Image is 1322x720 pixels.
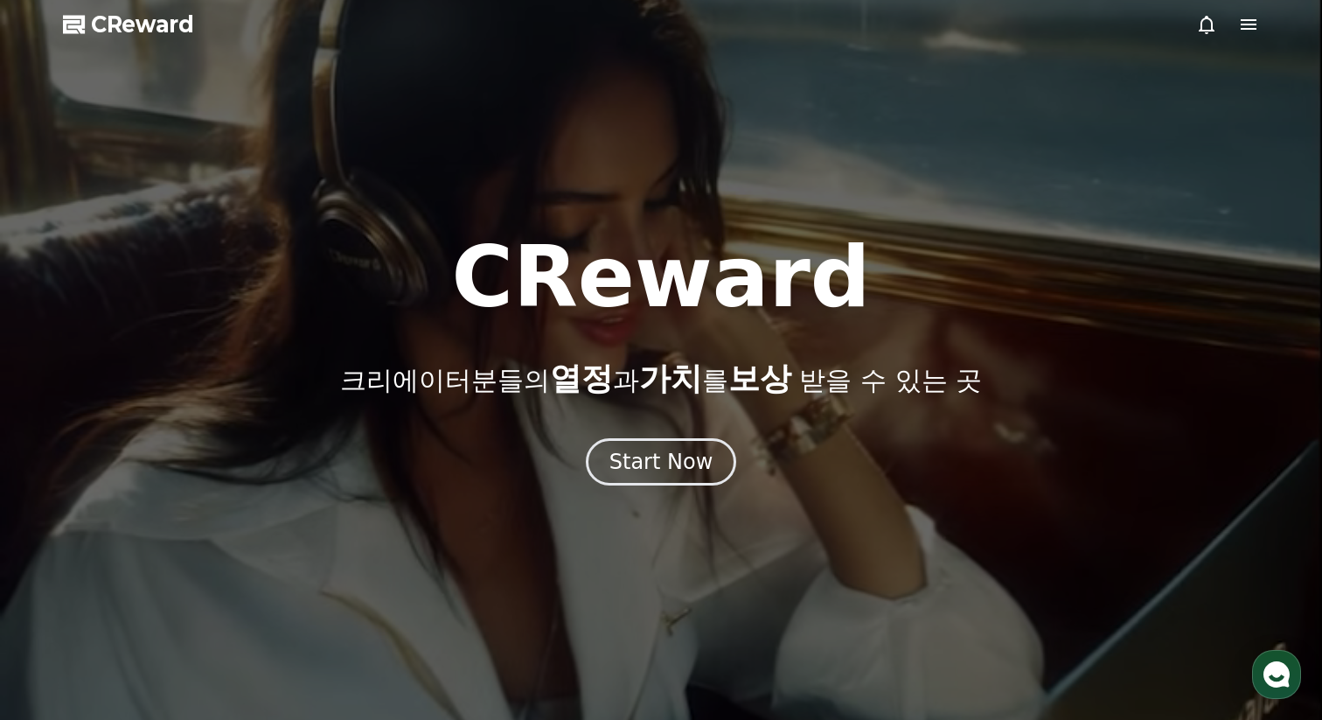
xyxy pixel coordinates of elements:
a: Start Now [586,456,737,472]
span: 보상 [728,360,791,396]
a: 설정 [226,555,336,598]
span: 열정 [550,360,613,396]
button: Start Now [586,438,737,486]
span: 설정 [270,581,291,595]
span: 가치 [639,360,702,396]
span: 대화 [160,582,181,596]
a: CReward [63,10,194,38]
span: 홈 [55,581,66,595]
h1: CReward [451,235,870,319]
p: 크리에이터분들의 과 를 받을 수 있는 곳 [340,361,982,396]
div: Start Now [609,448,713,476]
span: CReward [91,10,194,38]
a: 대화 [115,555,226,598]
a: 홈 [5,555,115,598]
